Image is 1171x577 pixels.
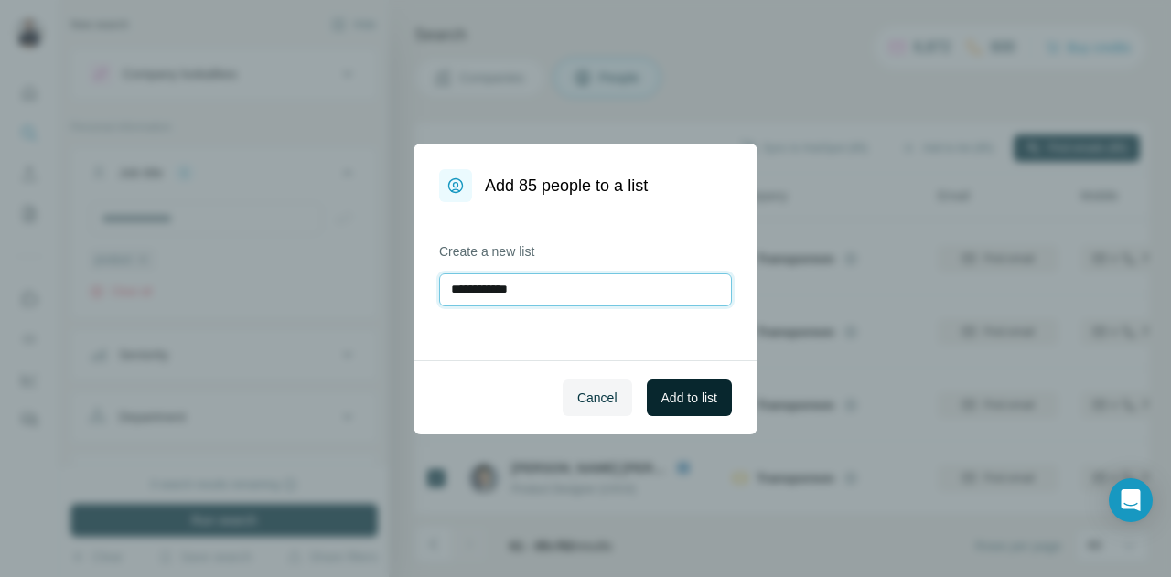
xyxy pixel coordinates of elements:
[577,389,618,407] span: Cancel
[661,389,717,407] span: Add to list
[485,173,648,198] h1: Add 85 people to a list
[647,379,732,416] button: Add to list
[1109,478,1153,522] div: Open Intercom Messenger
[439,242,732,261] label: Create a new list
[563,379,632,416] button: Cancel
